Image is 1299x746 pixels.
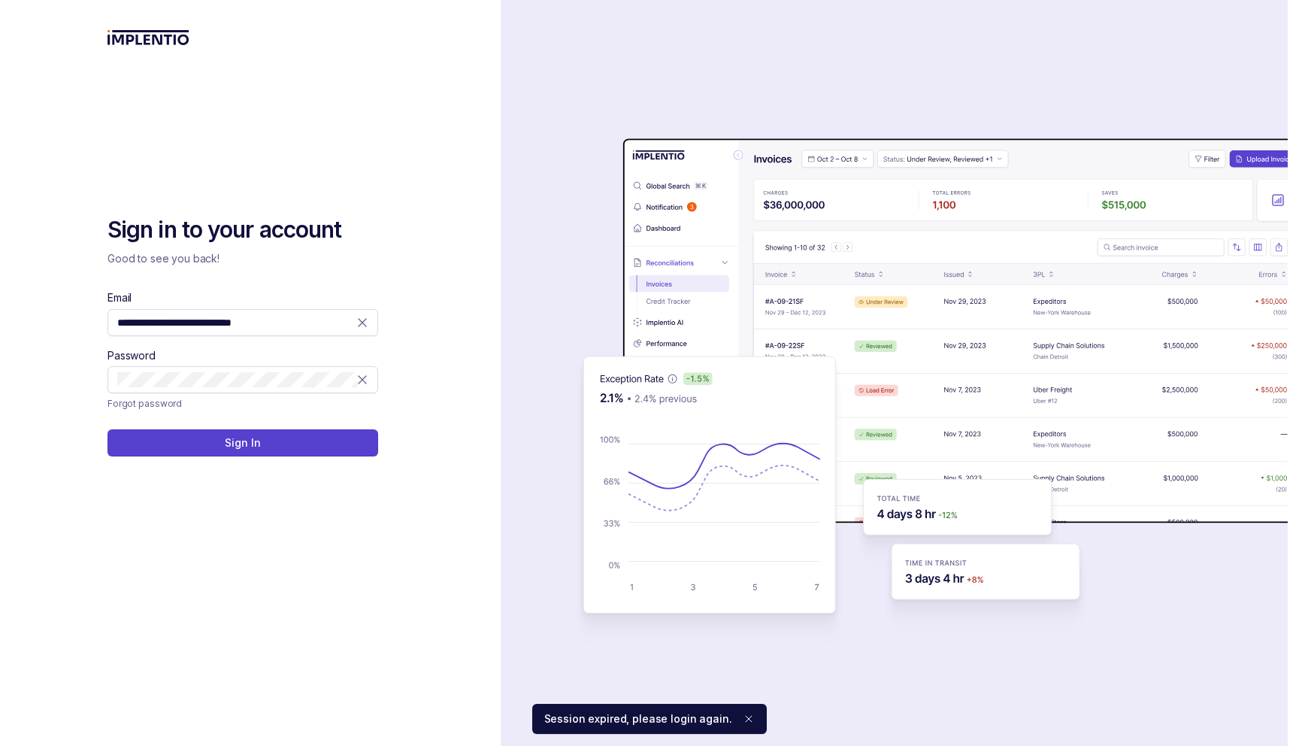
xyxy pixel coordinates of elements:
[107,251,378,266] p: Good to see you back!
[107,290,132,305] label: Email
[107,215,378,245] h2: Sign in to your account
[107,348,156,363] label: Password
[107,396,182,411] p: Forgot password
[544,711,732,726] p: Session expired, please login again.
[107,30,189,45] img: logo
[225,435,260,450] p: Sign In
[107,429,378,456] button: Sign In
[107,396,182,411] a: Link Forgot password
